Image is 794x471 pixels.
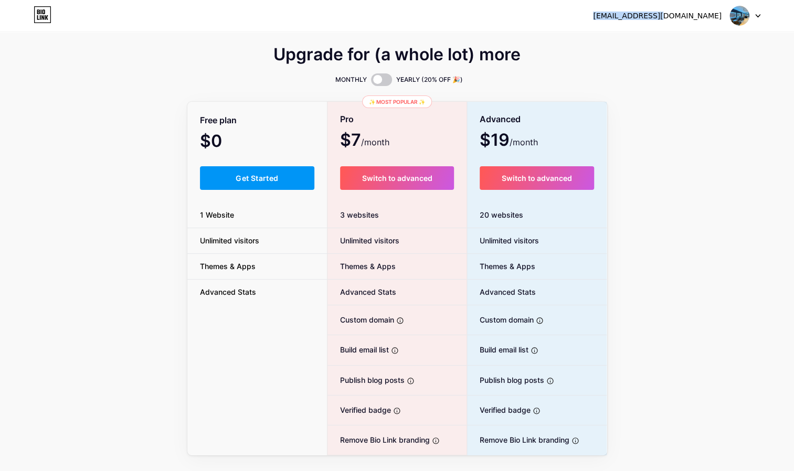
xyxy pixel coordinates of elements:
div: ✨ Most popular ✨ [362,95,432,108]
span: YEARLY (20% OFF 🎉) [396,74,463,85]
span: $0 [200,135,250,149]
span: Remove Bio Link branding [467,436,569,444]
span: Themes & Apps [327,262,396,271]
div: 3 websites [327,202,467,228]
span: Get Started [236,174,278,183]
span: /month [361,136,389,148]
span: Remove Bio Link branding [327,436,430,444]
span: 1 Website [187,211,247,219]
span: Publish blog posts [327,376,405,384]
span: Free plan [200,111,237,130]
span: Advanced Stats [187,288,269,296]
span: Verified badge [327,406,391,414]
span: Themes & Apps [187,262,268,271]
span: Advanced [480,110,521,129]
span: Upgrade for (a whole lot) more [273,48,521,61]
span: Custom domain [467,316,534,324]
span: Advanced Stats [467,288,536,296]
span: Build email list [467,346,528,354]
span: Publish blog posts [467,376,544,384]
button: Switch to advanced [340,166,454,190]
span: $7 [340,134,389,148]
span: /month [510,136,538,148]
button: Switch to advanced [480,166,595,190]
span: Build email list [327,346,389,354]
div: [EMAIL_ADDRESS][DOMAIN_NAME] [593,12,722,20]
span: Switch to advanced [502,174,572,183]
span: Switch to advanced [362,174,432,183]
img: frozenhour [729,6,749,26]
button: Get Started [200,166,315,190]
span: $19 [480,134,538,148]
span: Advanced Stats [327,288,396,296]
span: Unlimited visitors [187,237,272,245]
span: Themes & Apps [467,262,535,271]
span: Unlimited visitors [327,237,399,245]
span: Unlimited visitors [467,237,539,245]
span: Verified badge [467,406,531,414]
span: MONTHLY [335,74,367,85]
span: Pro [340,110,354,129]
span: Custom domain [327,316,394,324]
div: 20 websites [467,202,607,228]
